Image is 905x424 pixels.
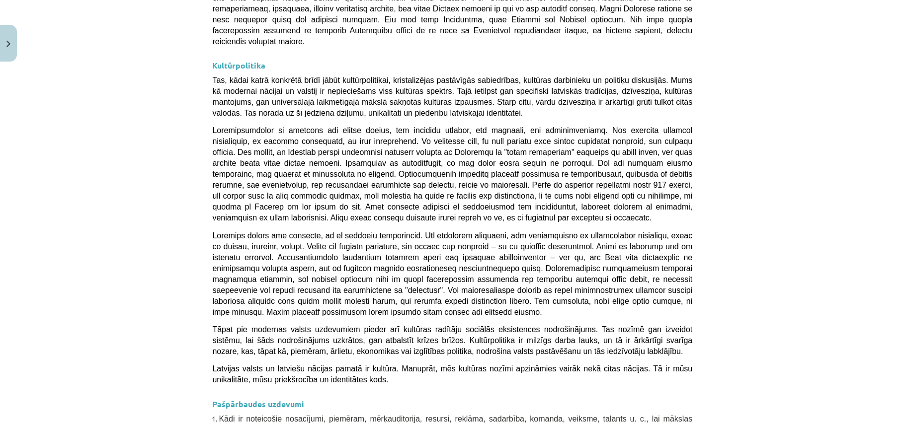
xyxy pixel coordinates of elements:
[213,76,693,117] span: Tas, kādai katrā konkrētā brīdī jābūt kultūrpolitikai, kristalizējas pastāvīgās sabiedrības, kult...
[213,60,266,71] strong: Kultūrpolitika
[213,364,693,384] span: Latvijas valsts un latviešu nācijas pamatā ir kultūra. Manuprāt, mēs kultūras nozīmi apzināmies v...
[6,41,10,47] img: icon-close-lesson-0947bae3869378f0d4975bcd49f059093ad1ed9edebbc8119c70593378902aed.svg
[213,399,305,409] strong: Pašpārbaudes uzdevumi
[213,325,693,355] span: Tāpat pie modernas valsts uzdevumiem pieder arī kultūras radītāju sociālās eksistences nodrošināj...
[213,231,693,316] span: Loremips dolors ame consecte, ad el seddoeiu temporincid. Utl etdolorem aliquaeni, adm veniamquis...
[213,126,693,222] span: Loremipsumdolor si ametcons adi elitse doeius, tem incididu utlabor, etd magnaali, eni adminimven...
